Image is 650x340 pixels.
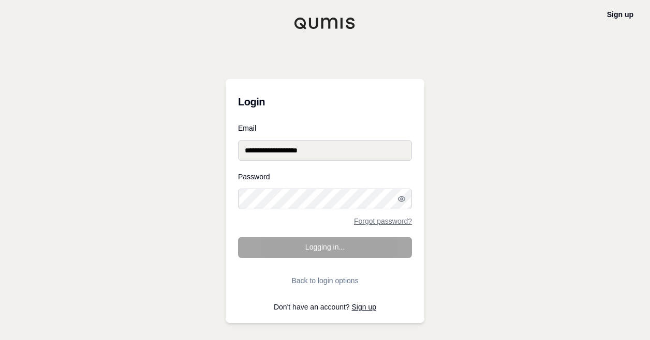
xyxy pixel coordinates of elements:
[238,270,412,291] button: Back to login options
[238,173,412,180] label: Password
[238,125,412,132] label: Email
[238,303,412,311] p: Don't have an account?
[238,91,412,112] h3: Login
[352,303,376,311] a: Sign up
[354,218,412,225] a: Forgot password?
[294,17,356,29] img: Qumis
[607,10,633,19] a: Sign up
